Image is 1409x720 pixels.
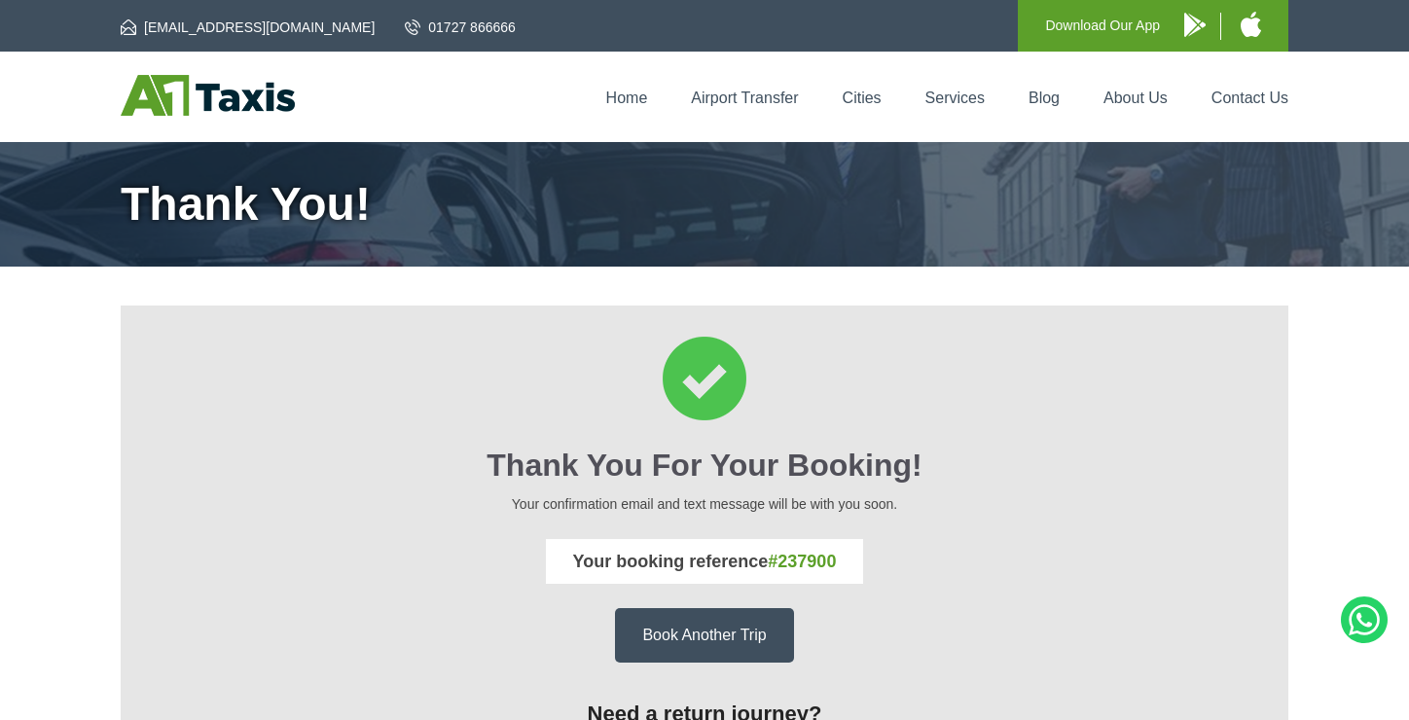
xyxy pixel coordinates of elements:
[1045,14,1160,38] p: Download Our App
[1211,90,1288,106] a: Contact Us
[121,18,375,37] a: [EMAIL_ADDRESS][DOMAIN_NAME]
[606,90,648,106] a: Home
[121,75,295,116] img: A1 Taxis St Albans LTD
[148,493,1261,515] p: Your confirmation email and text message will be with you soon.
[925,90,985,106] a: Services
[843,90,882,106] a: Cities
[663,337,746,420] img: Thank You for your booking Icon
[768,552,836,571] span: #237900
[615,608,793,663] a: Book Another Trip
[405,18,516,37] a: 01727 866666
[1103,90,1168,106] a: About Us
[148,448,1261,484] h2: Thank You for your booking!
[691,90,798,106] a: Airport Transfer
[1029,90,1060,106] a: Blog
[1241,12,1261,37] img: A1 Taxis iPhone App
[573,552,837,571] strong: Your booking reference
[1184,13,1206,37] img: A1 Taxis Android App
[121,181,1288,228] h1: Thank You!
